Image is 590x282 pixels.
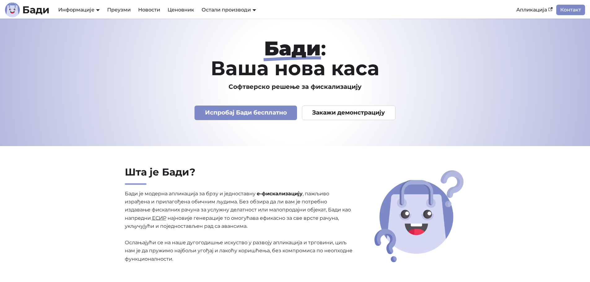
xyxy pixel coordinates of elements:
[125,190,353,263] p: Бади је модерна апликација за брзу и једноставну , пажљиво израђена и прилагођена обичним људима....
[372,168,466,264] img: Шта је Бади?
[5,2,20,17] img: Лого
[194,106,297,120] a: Испробај Бади бесплатно
[513,5,556,15] a: Апликација
[96,38,495,78] h1: : Ваша нова каса
[58,7,100,13] a: Информације
[202,7,256,13] a: Остали производи
[96,83,495,91] h3: Софтверско решење за фискализацију
[257,191,303,197] strong: е-фискализацију
[164,5,198,15] a: Ценовник
[264,36,321,60] strong: Бади
[134,5,164,15] a: Новости
[302,106,396,120] a: Закажи демонстрацију
[152,215,166,221] abbr: Електронски систем за издавање рачуна
[103,5,134,15] a: Преузми
[125,166,353,185] h2: Шта је Бади?
[22,5,50,15] b: Бади
[5,2,50,17] a: ЛогоБади
[556,5,585,15] a: Контакт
